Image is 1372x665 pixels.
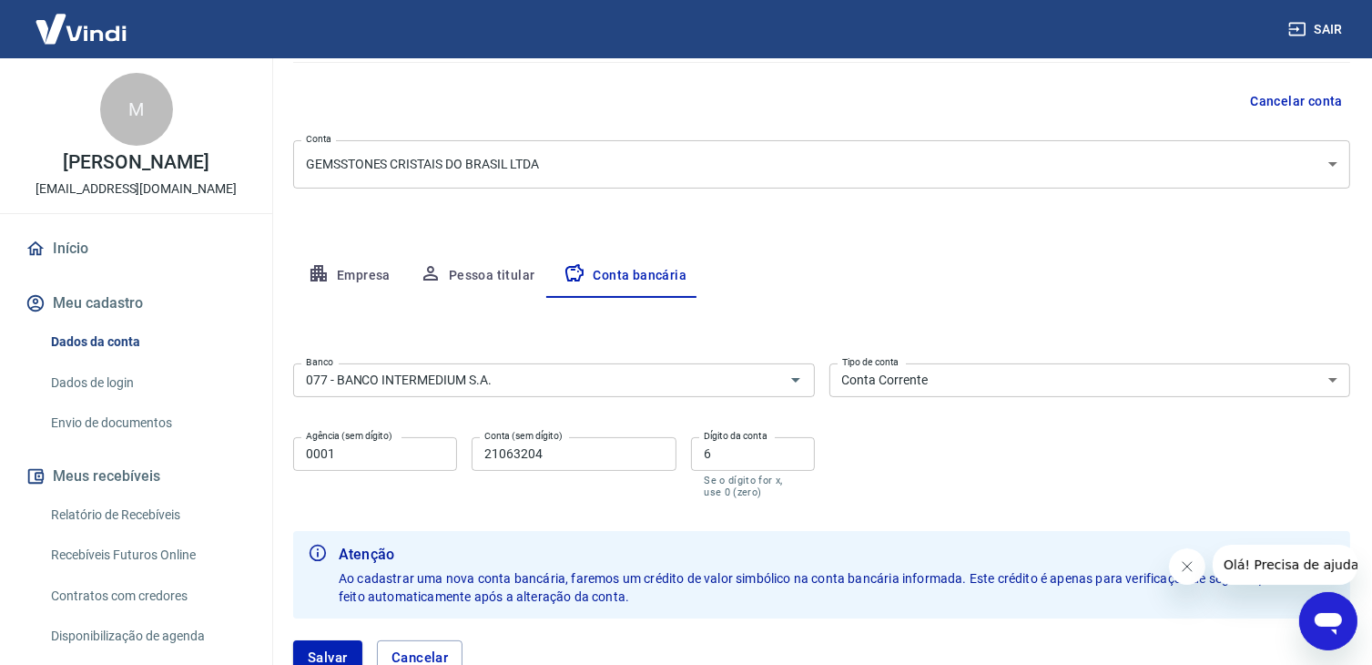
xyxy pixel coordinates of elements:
[306,429,392,443] label: Agência (sem dígito)
[484,429,563,443] label: Conta (sem dígito)
[549,254,701,298] button: Conta bancária
[22,229,250,269] a: Início
[36,179,237,199] p: [EMAIL_ADDRESS][DOMAIN_NAME]
[1299,592,1357,650] iframe: Botão para abrir a janela de mensagens
[1213,545,1357,585] iframe: Mensagem da empresa
[306,355,333,369] label: Banco
[405,254,550,298] button: Pessoa titular
[100,73,173,146] div: M
[1243,85,1350,118] button: Cancelar conta
[44,323,250,361] a: Dados da conta
[44,404,250,442] a: Envio de documentos
[22,456,250,496] button: Meus recebíveis
[293,140,1350,189] div: GEMSSTONES CRISTAIS DO BRASIL LTDA
[44,618,250,655] a: Disponibilização de agenda
[22,1,140,56] img: Vindi
[44,364,250,402] a: Dados de login
[339,544,1336,566] b: Atenção
[11,13,153,27] span: Olá! Precisa de ajuda?
[783,367,808,393] button: Abrir
[704,429,767,443] label: Dígito da conta
[1285,13,1350,46] button: Sair
[842,355,899,369] label: Tipo de conta
[22,283,250,323] button: Meu cadastro
[339,571,1311,604] span: Ao cadastrar uma nova conta bancária, faremos um crédito de valor simbólico na conta bancária inf...
[63,153,208,172] p: [PERSON_NAME]
[1169,548,1205,585] iframe: Fechar mensagem
[293,254,405,298] button: Empresa
[44,537,250,574] a: Recebíveis Futuros Online
[306,132,331,146] label: Conta
[704,475,801,498] p: Se o dígito for x, use 0 (zero)
[44,578,250,615] a: Contratos com credores
[44,496,250,534] a: Relatório de Recebíveis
